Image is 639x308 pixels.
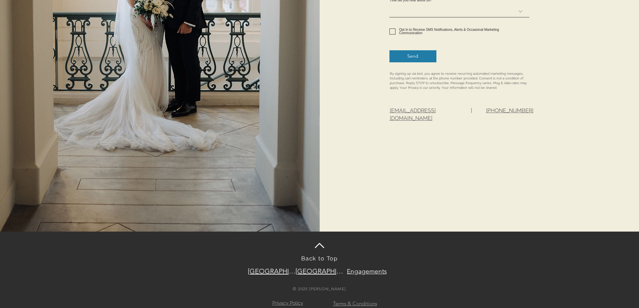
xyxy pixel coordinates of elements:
span: Engagements [347,267,387,275]
span: Terms & Conditions [333,300,377,307]
a: Los Angeles [248,264,296,278]
a: [EMAIL_ADDRESS][DOMAIN_NAME] [390,107,436,121]
span: Opt In to Receive SMS Notifications, Alerts & Occasional Marketing Communication [399,28,499,35]
a: Back to Top [301,255,338,262]
a: Privacy Policy [272,300,303,306]
a: [PHONE_NUMBER] [486,107,533,114]
button: Send [389,50,436,62]
a: Terms & Conditions [333,301,377,307]
span: [GEOGRAPHIC_DATA] [296,267,343,275]
span: [GEOGRAPHIC_DATA] [248,267,296,275]
a: Engagements [343,264,391,278]
span: By signing up via text, you agree to receive recurring automated marketing messages, including ca... [390,72,527,89]
a: Seattle [296,264,343,278]
span: © 2025 [PERSON_NAME] [293,286,346,291]
span: Send [407,53,418,60]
